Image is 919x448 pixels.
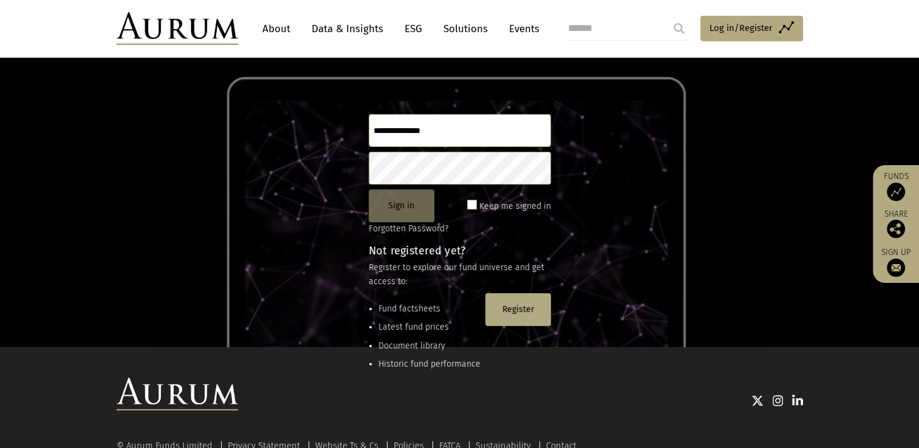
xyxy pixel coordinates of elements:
a: Sign up [879,247,913,277]
button: Register [485,293,551,326]
img: Aurum Logo [117,378,238,410]
div: Share [879,210,913,238]
a: Events [503,18,539,40]
li: Document library [378,339,480,353]
a: ESG [398,18,428,40]
span: Log in/Register [709,21,773,35]
img: Linkedin icon [792,395,803,407]
img: Share this post [887,220,905,238]
h4: Not registered yet? [369,245,551,256]
img: Sign up to our newsletter [887,259,905,277]
img: Instagram icon [773,395,784,407]
a: Forgotten Password? [369,223,448,234]
a: Log in/Register [700,16,803,41]
li: Fund factsheets [378,302,480,316]
input: Submit [667,16,691,41]
label: Keep me signed in [479,199,551,214]
img: Aurum [117,12,238,45]
a: About [256,18,296,40]
button: Sign in [369,189,434,222]
img: Twitter icon [751,395,764,407]
img: Access Funds [887,183,905,201]
p: Register to explore our fund universe and get access to: [369,261,551,288]
li: Historic fund performance [378,358,480,371]
a: Solutions [437,18,494,40]
a: Data & Insights [306,18,389,40]
a: Funds [879,171,913,201]
li: Latest fund prices [378,321,480,334]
